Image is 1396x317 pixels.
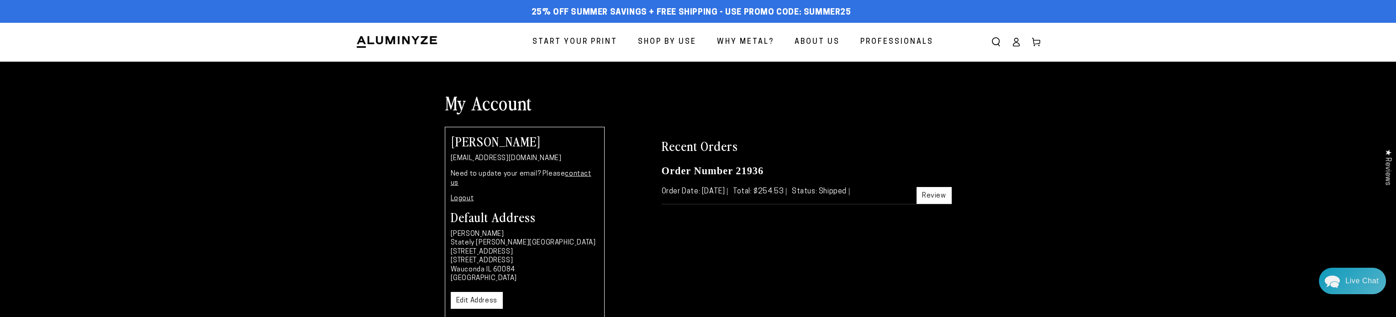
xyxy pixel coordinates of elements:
span: Total: $254.53 [733,188,786,195]
a: Logout [451,195,474,202]
a: About Us [788,30,847,54]
div: Chat widget toggle [1319,268,1386,294]
a: contact us [451,171,591,187]
p: Need to update your email? Please [451,170,599,187]
summary: Search our site [986,32,1006,52]
a: Review [917,187,952,204]
div: We usually reply in a few hours. [13,42,181,50]
div: Contact Us Directly [1345,268,1379,294]
span: Why Metal? [717,36,774,49]
a: Shop By Use [631,30,703,54]
span: Order Date: [DATE] [662,188,728,195]
img: Marie J [66,14,90,37]
a: Start Your Print [526,30,624,54]
span: Start Your Print [532,36,617,49]
span: We run on [70,218,123,224]
img: John [85,14,109,37]
h2: Recent Orders [662,137,952,154]
h3: Default Address [451,210,599,223]
a: Edit Address [451,292,503,309]
span: 25% off Summer Savings + Free Shipping - Use Promo Code: SUMMER25 [532,8,851,18]
a: Professionals [853,30,940,54]
a: Why Metal? [710,30,781,54]
p: [EMAIL_ADDRESS][DOMAIN_NAME] [451,154,599,163]
div: Click to open Judge.me floating reviews tab [1379,142,1396,192]
span: About Us [795,36,840,49]
span: Professionals [860,36,933,49]
span: Shop By Use [638,36,696,49]
h2: [PERSON_NAME] [451,135,599,147]
a: Order Number 21936 [662,165,764,177]
img: Helga [105,14,128,37]
a: Send a Message [62,233,133,247]
p: [PERSON_NAME] Stately [PERSON_NAME][GEOGRAPHIC_DATA] [STREET_ADDRESS] [STREET_ADDRESS] Wauconda I... [451,230,599,283]
span: Status: Shipped [792,188,849,195]
img: Aluminyze [356,35,438,49]
h1: My Account [445,91,952,114]
span: Re:amaze [98,217,123,225]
